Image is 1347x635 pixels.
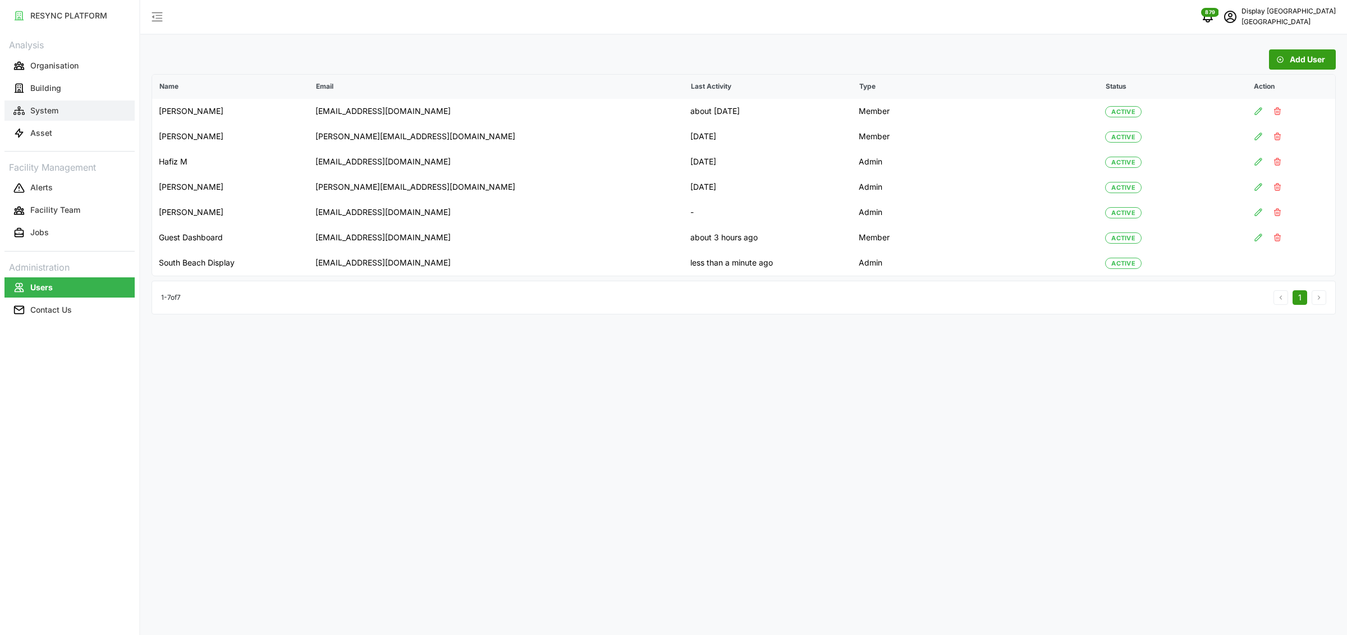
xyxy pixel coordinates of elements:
[1111,132,1135,142] span: Active
[4,4,135,27] a: RESYNC PLATFORM
[4,36,135,52] p: Analysis
[4,276,135,299] a: Users
[690,181,845,193] p: [DATE]
[315,156,677,167] p: [EMAIL_ADDRESS][DOMAIN_NAME]
[159,131,302,142] p: [PERSON_NAME]
[859,181,1092,193] p: Admin
[690,257,845,268] p: less than a minute ago
[4,100,135,121] button: System
[859,156,1092,167] p: Admin
[4,78,135,98] button: Building
[1241,17,1336,28] p: [GEOGRAPHIC_DATA]
[315,232,677,243] p: [EMAIL_ADDRESS][DOMAIN_NAME]
[1111,157,1135,167] span: Active
[4,158,135,175] p: Facility Management
[315,257,677,268] p: [EMAIL_ADDRESS][DOMAIN_NAME]
[4,177,135,199] a: Alerts
[4,122,135,144] a: Asset
[4,77,135,99] a: Building
[4,300,135,320] button: Contact Us
[1269,49,1336,70] button: Add User
[159,106,302,117] p: [PERSON_NAME]
[4,99,135,122] a: System
[859,257,1092,268] p: Admin
[315,131,677,142] p: [PERSON_NAME][EMAIL_ADDRESS][DOMAIN_NAME]
[4,54,135,77] a: Organisation
[309,75,683,98] p: Email
[859,106,1092,117] p: Member
[315,207,677,218] p: [EMAIL_ADDRESS][DOMAIN_NAME]
[4,200,135,221] button: Facility Team
[1111,208,1135,218] span: Active
[30,182,53,193] p: Alerts
[159,232,302,243] p: Guest Dashboard
[159,207,302,218] p: [PERSON_NAME]
[4,123,135,143] button: Asset
[159,257,302,268] p: South Beach Display
[4,223,135,243] button: Jobs
[4,6,135,26] button: RESYNC PLATFORM
[1111,182,1135,193] span: Active
[161,293,181,303] p: 1 - 7 of 7
[315,181,677,193] p: [PERSON_NAME][EMAIL_ADDRESS][DOMAIN_NAME]
[30,127,52,139] p: Asset
[4,258,135,275] p: Administration
[30,304,72,316] p: Contact Us
[1205,8,1215,16] span: 879
[690,232,845,243] p: about 3 hours ago
[315,106,677,117] p: [EMAIL_ADDRESS][DOMAIN_NAME]
[1111,258,1135,268] span: Active
[4,199,135,222] a: Facility Team
[153,75,308,98] p: Name
[1219,6,1241,28] button: schedule
[30,105,58,116] p: System
[1099,75,1246,98] p: Status
[4,277,135,298] button: Users
[4,56,135,76] button: Organisation
[690,131,845,142] p: [DATE]
[30,282,53,293] p: Users
[1241,6,1336,17] p: Display [GEOGRAPHIC_DATA]
[690,207,845,218] p: -
[1111,107,1135,117] span: Active
[684,75,851,98] p: Last Activity
[859,131,1092,142] p: Member
[4,222,135,244] a: Jobs
[30,10,107,21] p: RESYNC PLATFORM
[30,227,49,238] p: Jobs
[30,204,80,216] p: Facility Team
[1247,75,1335,98] p: Action
[30,83,61,94] p: Building
[4,299,135,321] a: Contact Us
[1293,290,1307,305] button: 1
[690,106,845,117] p: about [DATE]
[690,156,845,167] p: [DATE]
[1197,6,1219,28] button: notifications
[853,75,1098,98] p: Type
[1290,50,1325,69] span: Add User
[1111,233,1135,243] span: Active
[4,178,135,198] button: Alerts
[159,181,302,193] p: [PERSON_NAME]
[859,207,1092,218] p: Admin
[859,232,1092,243] p: Member
[159,156,302,167] p: Hafiz M
[30,60,79,71] p: Organisation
